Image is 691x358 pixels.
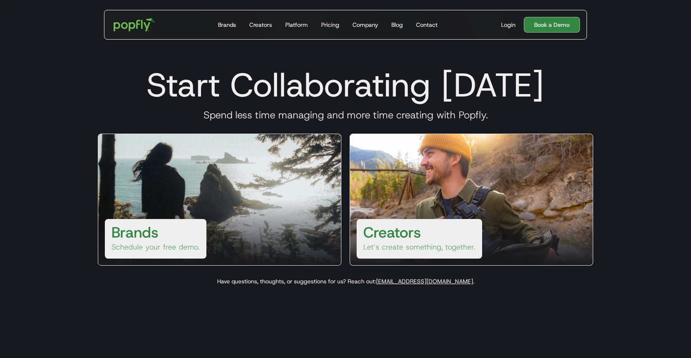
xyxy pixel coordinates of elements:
[88,277,603,285] p: Have questions, thoughts, or suggestions for us? Reach out: .
[416,21,438,29] div: Contact
[501,21,516,29] div: Login
[318,10,343,39] a: Pricing
[363,242,476,252] p: Let’s create something, together.
[363,222,421,242] h3: Creators
[218,21,236,29] div: Brands
[249,21,272,29] div: Creators
[388,10,406,39] a: Blog
[88,65,603,105] h1: Start Collaborating [DATE]
[349,10,381,39] a: Company
[391,21,403,29] div: Blog
[350,134,593,266] a: CreatorsLet’s create something, together.
[524,17,580,33] a: Book a Demo
[111,222,159,242] h3: Brands
[498,21,519,29] a: Login
[246,10,275,39] a: Creators
[353,21,378,29] div: Company
[111,242,200,252] p: Schedule your free demo.
[321,21,339,29] div: Pricing
[215,10,239,39] a: Brands
[413,10,441,39] a: Contact
[282,10,311,39] a: Platform
[285,21,308,29] div: Platform
[88,109,603,121] h3: Spend less time managing and more time creating with Popfly.
[376,278,473,285] a: [EMAIL_ADDRESS][DOMAIN_NAME]
[108,12,161,37] a: home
